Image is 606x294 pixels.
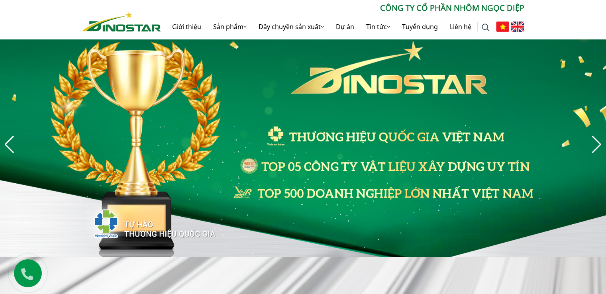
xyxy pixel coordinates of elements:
img: search [482,24,490,31]
a: Sản phẩm [207,14,253,39]
a: Tin tức [360,14,396,39]
a: Giới thiệu [166,14,207,39]
p: CÔNG TY CỔ PHẦN NHÔM NGỌC DIỆP [161,2,524,14]
div: Next slide [591,136,602,153]
a: Dây chuyền sản xuất [253,14,330,39]
a: Liên hệ [444,14,477,39]
a: Dự án [330,14,360,39]
img: thqg [70,195,217,249]
a: Tuyển dụng [396,14,444,39]
img: Nhôm Dinostar [82,12,161,31]
a: Nhôm Dinostar [82,10,161,31]
img: English [511,22,524,32]
img: Tiếng Việt [496,22,509,32]
div: Previous slide [4,136,15,153]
